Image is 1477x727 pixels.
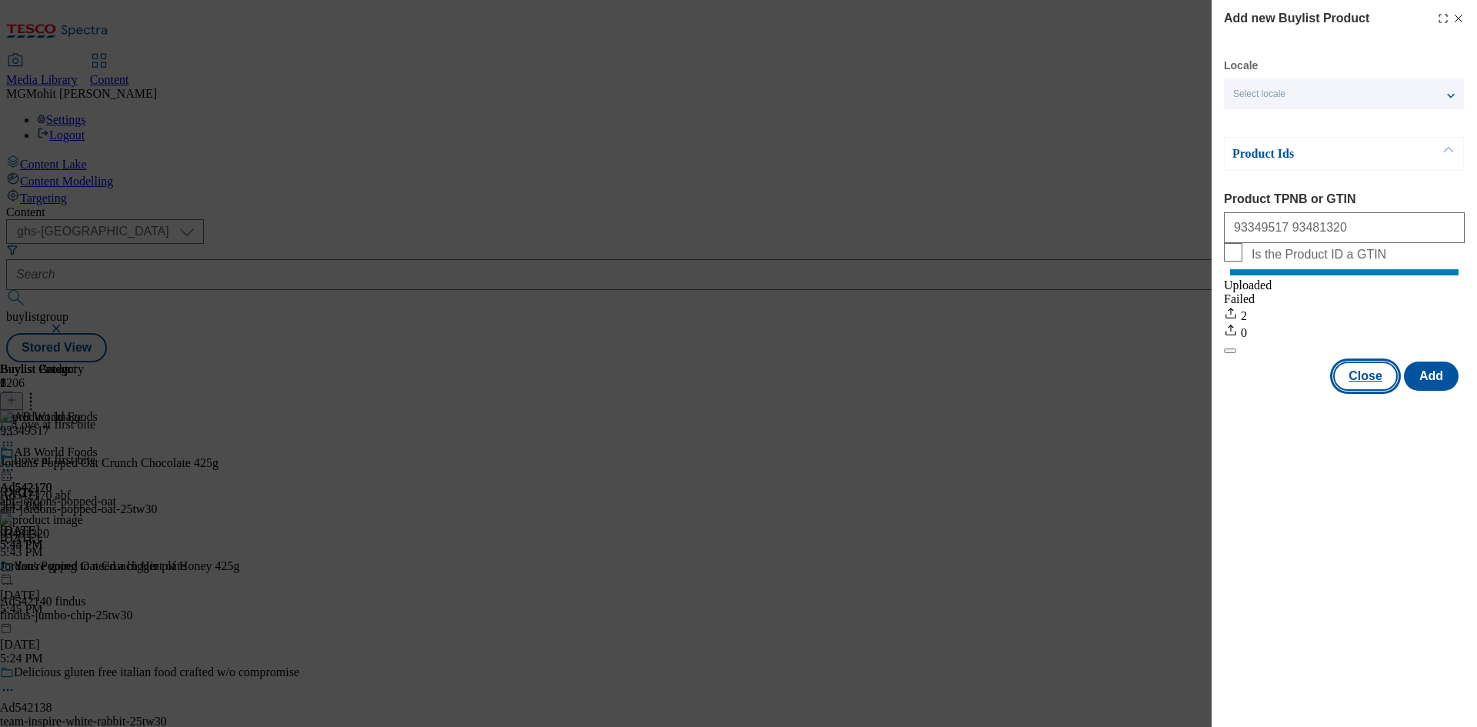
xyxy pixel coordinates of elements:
[1224,292,1465,306] div: Failed
[1224,212,1465,243] input: Enter 1 or 20 space separated Product TPNB or GTIN
[1404,362,1459,391] button: Add
[1232,146,1394,162] p: Product Ids
[1224,306,1465,323] div: 2
[1333,362,1398,391] button: Close
[1224,278,1465,292] div: Uploaded
[1224,192,1465,206] label: Product TPNB or GTIN
[1252,248,1386,262] span: Is the Product ID a GTIN
[1224,78,1464,109] button: Select locale
[1224,9,1369,28] h4: Add new Buylist Product
[1233,88,1285,100] span: Select locale
[1224,323,1465,340] div: 0
[1224,62,1258,70] label: Locale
